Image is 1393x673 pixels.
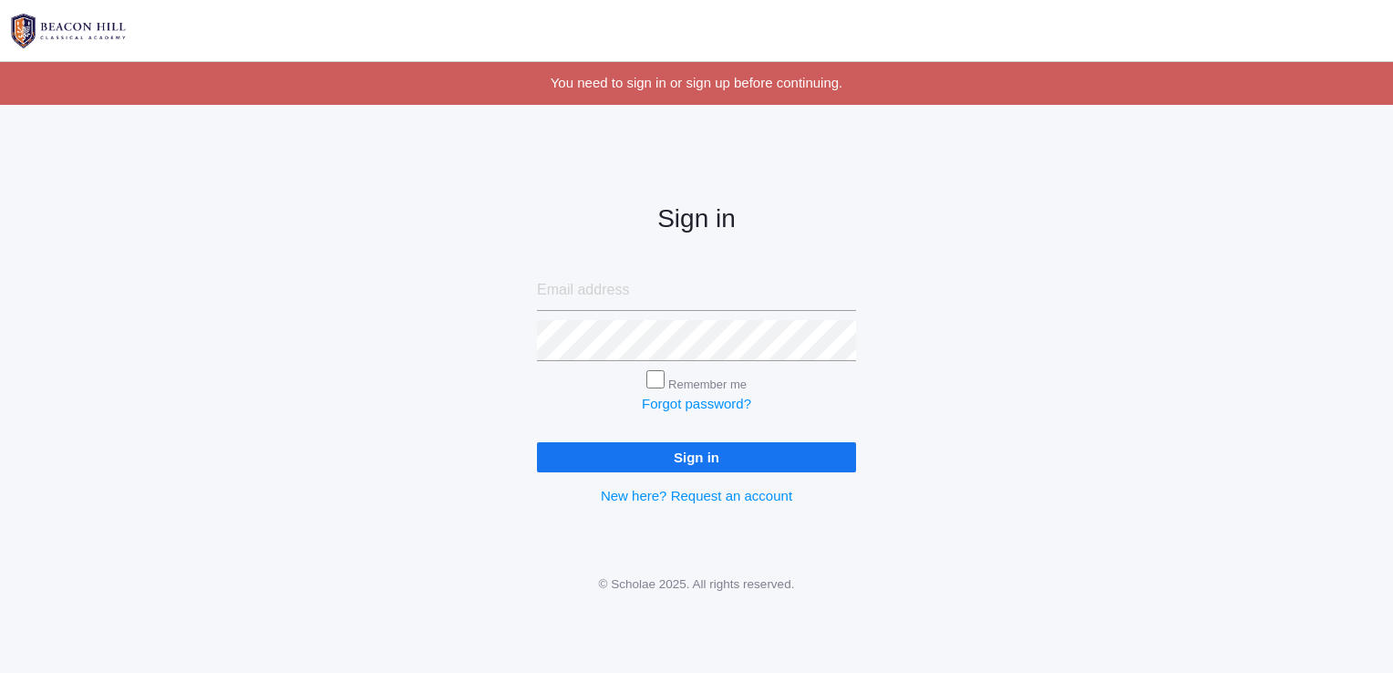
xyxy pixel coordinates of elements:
input: Email address [537,270,856,311]
input: Sign in [537,442,856,472]
a: New here? Request an account [601,488,792,503]
a: Forgot password? [642,396,751,411]
label: Remember me [668,378,747,391]
h2: Sign in [537,205,856,233]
